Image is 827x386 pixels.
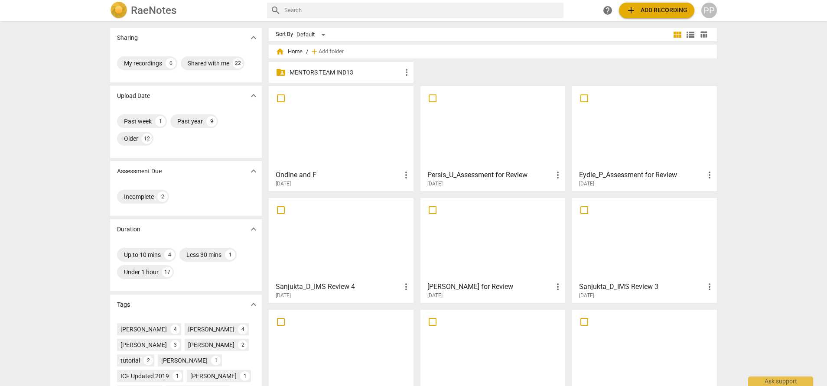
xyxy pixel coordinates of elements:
span: expand_more [248,91,259,101]
span: more_vert [553,170,563,180]
span: more_vert [401,282,411,292]
div: 1 [155,116,166,127]
input: Search [284,3,560,17]
button: Tile view [671,28,684,41]
div: ICF Updated 2019 [120,372,169,380]
a: LogoRaeNotes [110,2,260,19]
p: Upload Date [117,91,150,101]
div: 2 [143,356,153,365]
span: view_list [685,29,696,40]
span: expand_more [248,32,259,43]
span: view_module [672,29,683,40]
a: Help [600,3,615,18]
span: Home [276,47,303,56]
span: expand_more [248,166,259,176]
span: [DATE] [579,180,594,188]
div: 0 [166,58,176,68]
button: Show more [247,89,260,102]
h3: Sanjukta_D_IMS Review 4 [276,282,401,292]
span: more_vert [704,170,715,180]
div: Ask support [748,376,813,386]
div: Older [124,134,138,143]
a: Eydie_P_Assessment for Review[DATE] [575,89,714,187]
span: folder_shared [276,67,286,78]
button: Show more [247,298,260,311]
span: more_vert [704,282,715,292]
div: tutorial [120,356,140,365]
h3: Eydie_P_Assessment for Review [579,170,704,180]
div: 1 [225,250,235,260]
div: [PERSON_NAME] [188,341,234,349]
span: help [602,5,613,16]
span: home [276,47,284,56]
button: Show more [247,223,260,236]
button: Show more [247,31,260,44]
span: [DATE] [427,292,443,299]
button: PP [701,3,717,18]
div: [PERSON_NAME] [188,325,234,334]
h3: Persis_U_Assessment for Review [427,170,553,180]
div: Under 1 hour [124,268,159,276]
span: more_vert [401,170,411,180]
span: [DATE] [276,180,291,188]
div: [PERSON_NAME] [120,325,167,334]
span: Add folder [319,49,344,55]
a: Ondine and F[DATE] [272,89,410,187]
span: add [310,47,319,56]
div: Default [296,28,329,42]
div: 2 [238,340,247,350]
a: Sanjukta_D_IMS Review 4[DATE] [272,201,410,299]
button: List view [684,28,697,41]
div: Past week [124,117,152,126]
p: Tags [117,300,130,309]
div: Past year [177,117,203,126]
h2: RaeNotes [131,4,176,16]
div: Shared with me [188,59,229,68]
span: [DATE] [579,292,594,299]
span: [DATE] [427,180,443,188]
button: Show more [247,165,260,178]
div: [PERSON_NAME] [120,341,167,349]
div: 2 [157,191,168,202]
span: / [306,49,308,55]
div: 1 [173,371,182,381]
div: 4 [238,324,247,334]
span: add [626,5,636,16]
div: My recordings [124,59,162,68]
div: [PERSON_NAME] [161,356,208,365]
span: more_vert [553,282,563,292]
div: Sort By [276,31,293,38]
div: 4 [170,324,180,334]
button: Upload [619,3,694,18]
div: 9 [206,116,217,127]
p: MENTORS TEAM IND13 [290,68,401,77]
span: more_vert [401,67,412,78]
span: search [270,5,281,16]
p: Sharing [117,33,138,42]
div: Less 30 mins [186,250,221,259]
button: Table view [697,28,710,41]
span: Add recording [626,5,687,16]
h3: Jacqueline_P_Assessment for Review [427,282,553,292]
div: 12 [142,133,152,144]
span: table_chart [700,30,708,39]
div: 3 [170,340,180,350]
span: expand_more [248,299,259,310]
a: [PERSON_NAME] for Review[DATE] [423,201,562,299]
div: 22 [233,58,243,68]
h3: Sanjukta_D_IMS Review 3 [579,282,704,292]
span: [DATE] [276,292,291,299]
a: Persis_U_Assessment for Review[DATE] [423,89,562,187]
div: 1 [211,356,221,365]
a: Sanjukta_D_IMS Review 3[DATE] [575,201,714,299]
img: Logo [110,2,127,19]
div: 17 [162,267,173,277]
div: Up to 10 mins [124,250,161,259]
p: Assessment Due [117,167,162,176]
span: expand_more [248,224,259,234]
p: Duration [117,225,140,234]
div: [PERSON_NAME] [190,372,237,380]
h3: Ondine and F [276,170,401,180]
div: 1 [240,371,250,381]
